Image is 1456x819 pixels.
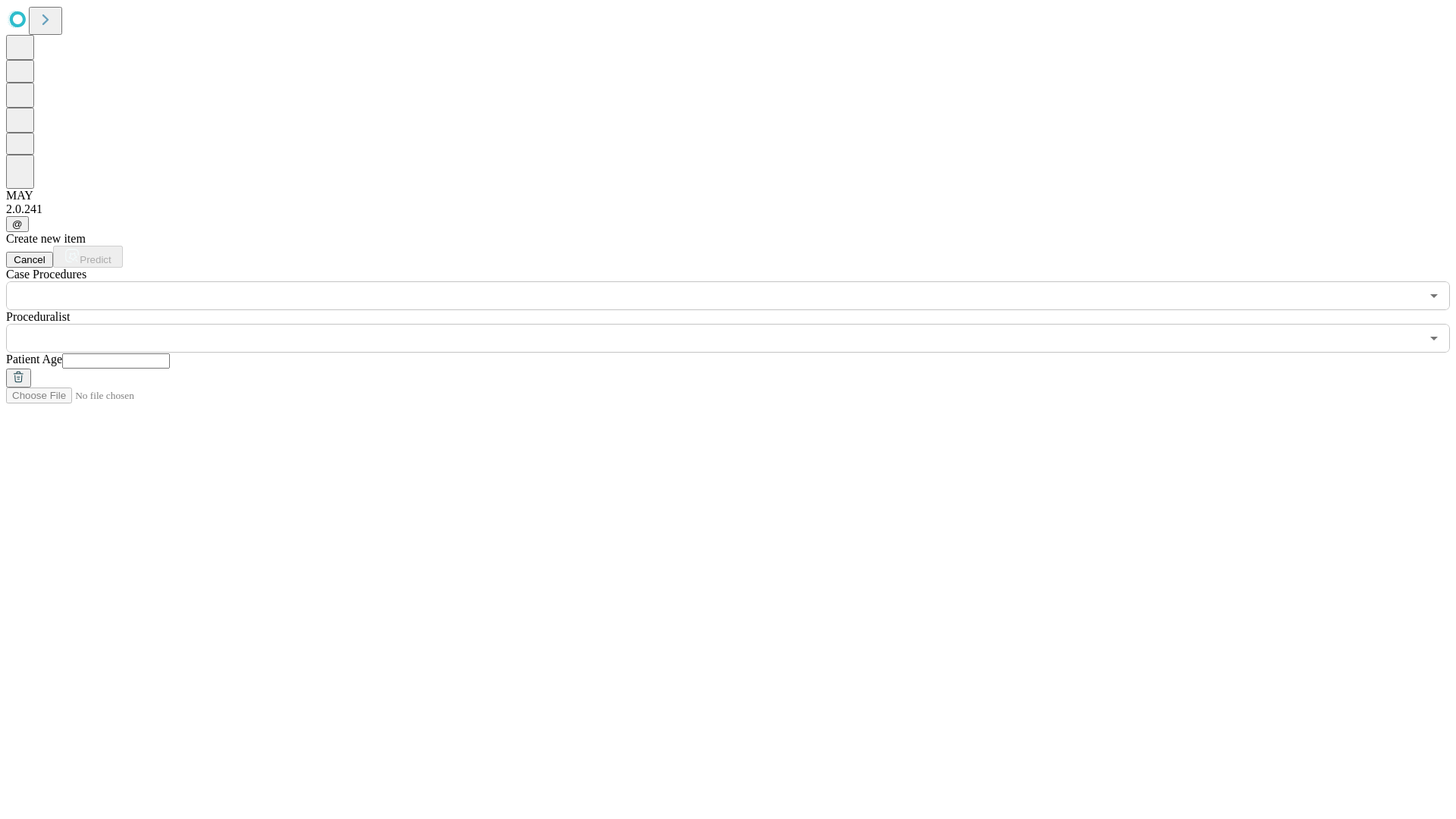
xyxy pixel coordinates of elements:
[6,216,29,232] button: @
[53,246,123,268] button: Predict
[6,252,53,268] button: Cancel
[6,232,86,245] span: Create new item
[14,254,45,265] span: Cancel
[12,218,23,230] span: @
[6,353,62,366] span: Patient Age
[6,268,86,281] span: Scheduled Procedure
[1423,328,1445,349] button: Open
[6,189,1450,202] div: MAY
[6,310,70,323] span: Proceduralist
[1423,285,1445,306] button: Open
[6,202,1450,216] div: 2.0.241
[80,254,111,265] span: Predict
